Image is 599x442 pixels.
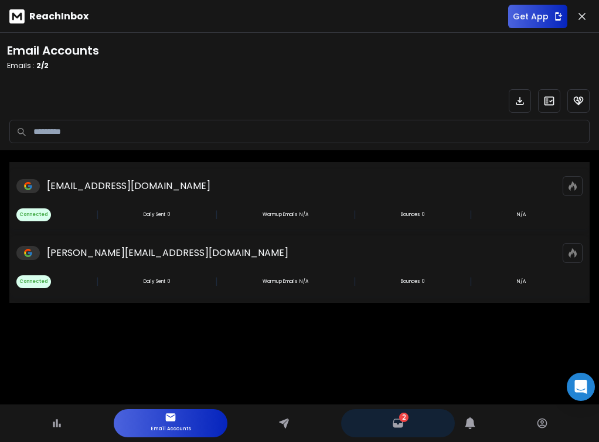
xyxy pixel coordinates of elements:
[36,60,49,70] span: 2 / 2
[469,208,472,222] span: |
[402,413,406,422] span: 2
[263,211,297,218] p: Warmup Emails
[263,278,308,285] div: N/A
[422,278,424,285] p: 0
[47,179,210,193] p: [EMAIL_ADDRESS][DOMAIN_NAME]
[517,278,526,285] p: N/A
[215,208,218,222] span: |
[144,278,165,285] p: Daily Sent
[7,42,99,59] h1: Email Accounts
[392,417,404,429] a: 2
[517,211,526,218] p: N/A
[96,208,99,222] span: |
[16,208,51,221] span: Connected
[215,275,218,289] span: |
[401,278,420,285] p: Bounces
[96,275,99,289] span: |
[144,211,165,218] p: Daily Sent
[469,275,472,289] span: |
[151,423,191,435] p: Email Accounts
[353,208,356,222] span: |
[508,5,567,28] button: Get App
[144,211,170,218] div: 0
[144,278,170,285] div: 0
[353,275,356,289] span: |
[567,373,595,401] div: Open Intercom Messenger
[47,246,288,260] p: [PERSON_NAME][EMAIL_ADDRESS][DOMAIN_NAME]
[29,9,89,23] p: ReachInbox
[7,61,99,70] p: Emails :
[263,278,297,285] p: Warmup Emails
[422,211,424,218] p: 0
[401,211,420,218] p: Bounces
[263,211,308,218] div: N/A
[16,275,51,288] span: Connected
